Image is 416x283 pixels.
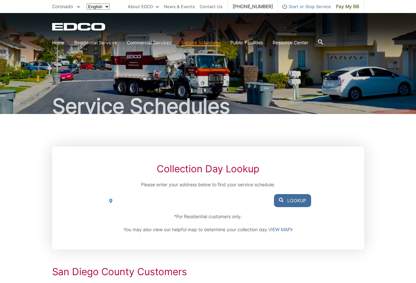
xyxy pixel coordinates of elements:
[52,266,364,277] h2: San Diego County Customers
[127,39,171,46] a: Commercial Services
[336,3,359,10] span: Pay My Bill
[164,3,195,10] a: News & Events
[74,39,117,46] a: Residential Services
[52,23,106,31] a: EDCD logo. Return to the homepage.
[230,39,263,46] a: Public Facilities
[105,226,311,233] p: You may also view our helpful map to determine your collection day.
[52,4,73,9] span: Coronado
[52,96,364,117] h1: Service Schedules
[268,226,293,233] a: VIEW MAP
[273,39,308,46] a: Resource Center
[105,163,311,175] h2: Collection Day Lookup
[105,213,311,220] p: *For Residential customers only.
[200,3,222,10] a: Contact Us
[128,3,159,10] a: About EDCO
[52,39,65,46] a: Home
[274,194,311,207] button: Lookup
[87,4,110,10] select: Select a language
[181,39,221,46] a: Service Schedules
[105,181,311,188] p: Please enter your address below to find your service schedule:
